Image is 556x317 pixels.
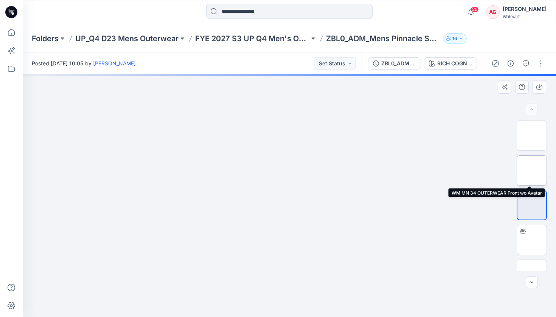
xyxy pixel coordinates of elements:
span: 26 [471,6,479,12]
button: 16 [443,33,467,44]
span: Posted [DATE] 10:05 by [32,59,136,67]
p: 16 [452,34,457,43]
button: Details [505,57,517,70]
a: [PERSON_NAME] [93,60,136,66]
button: RICH COGNAC [424,57,477,70]
p: ZBL0_ADM_Mens Pinnacle System Shell [326,33,440,44]
div: AG [486,5,500,19]
a: UP_Q4 D23 Mens Outerwear [75,33,179,44]
a: FYE 2027 S3 UP Q4 Men's Outerwear [195,33,309,44]
div: [PERSON_NAME] [503,5,547,14]
div: ZBL0_ADM_Mens Pinnacle System Shell [381,59,416,68]
button: ZBL0_ADM_Mens Pinnacle System Shell [368,57,421,70]
div: RICH COGNAC [437,59,472,68]
div: Walmart [503,14,547,19]
a: Folders [32,33,59,44]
